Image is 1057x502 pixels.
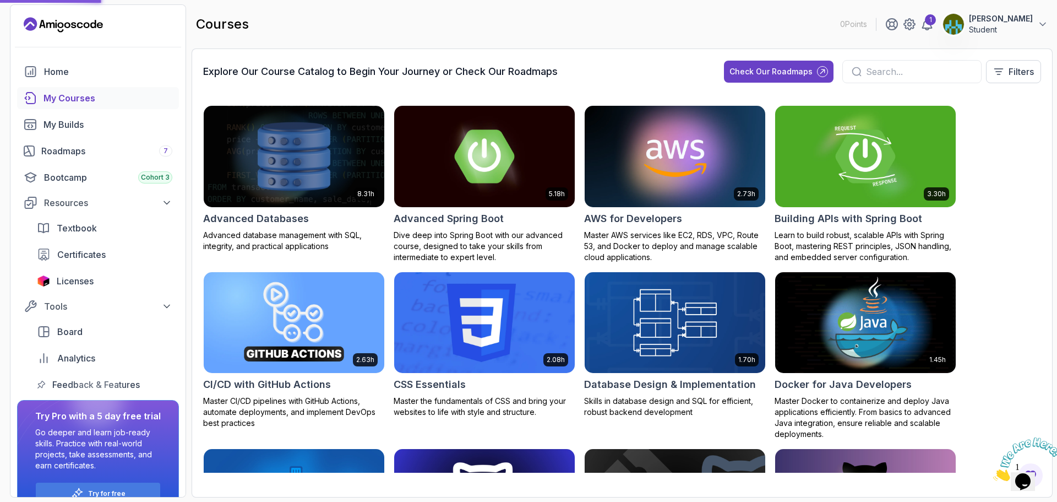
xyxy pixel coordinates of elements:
[927,190,946,198] p: 3.30h
[52,378,140,391] span: Feedback & Features
[17,87,179,109] a: courses
[88,489,126,498] a: Try for free
[141,173,170,182] span: Cohort 3
[840,19,867,30] p: 0 Points
[4,4,9,14] span: 1
[30,374,179,396] a: feedback
[57,222,97,235] span: Textbook
[775,272,956,374] img: Docker for Java Developers card
[203,64,558,79] h3: Explore Our Course Catalog to Begin Your Journey or Check Our Roadmaps
[943,14,964,35] img: user profile image
[17,114,179,136] a: builds
[775,211,922,226] h2: Building APIs with Spring Boot
[30,270,179,292] a: licenses
[30,347,179,369] a: analytics
[30,217,179,239] a: textbook
[57,248,106,261] span: Certificates
[729,66,813,77] div: Check Our Roadmaps
[204,272,384,374] img: CI/CD with GitHub Actions card
[920,18,934,31] a: 1
[584,230,766,263] p: Master AWS services like EC2, RDS, VPC, Route 53, and Docker to deploy and manage scalable cloud ...
[549,190,565,198] p: 5.18h
[969,24,1033,35] p: Student
[584,272,766,418] a: Database Design & Implementation card1.70hDatabase Design & ImplementationSkills in database desi...
[584,211,682,226] h2: AWS for Developers
[196,15,249,33] h2: courses
[547,355,565,364] p: 2.08h
[584,105,766,263] a: AWS for Developers card2.73hAWS for DevelopersMaster AWS services like EC2, RDS, VPC, Route 53, a...
[57,352,95,365] span: Analytics
[585,272,765,374] img: Database Design & Implementation card
[30,244,179,266] a: certificates
[30,321,179,343] a: board
[394,105,575,263] a: Advanced Spring Boot card5.18hAdvanced Spring BootDive deep into Spring Boot with our advanced co...
[44,171,172,184] div: Bootcamp
[43,118,172,131] div: My Builds
[989,433,1057,485] iframe: chat widget
[44,196,172,209] div: Resources
[44,300,172,313] div: Tools
[41,144,172,158] div: Roadmaps
[724,61,833,83] button: Check Our Roadmaps
[203,211,309,226] h2: Advanced Databases
[203,396,385,429] p: Master CI/CD pipelines with GitHub Actions, automate deployments, and implement DevOps best pract...
[24,16,103,34] a: Landing page
[584,377,756,392] h2: Database Design & Implementation
[394,211,504,226] h2: Advanced Spring Boot
[584,396,766,418] p: Skills in database design and SQL for efficient, robust backend development
[37,276,50,287] img: jetbrains icon
[164,147,168,155] span: 7
[57,325,83,338] span: Board
[4,4,73,48] img: Chat attention grabber
[775,106,956,207] img: Building APIs with Spring Boot card
[775,272,956,440] a: Docker for Java Developers card1.45hDocker for Java DevelopersMaster Docker to containerize and d...
[942,13,1048,35] button: user profile image[PERSON_NAME]Student
[203,272,385,429] a: CI/CD with GitHub Actions card2.63hCI/CD with GitHub ActionsMaster CI/CD pipelines with GitHub Ac...
[390,269,579,376] img: CSS Essentials card
[35,427,161,471] p: Go deeper and learn job-ready skills. Practice with real-world projects, take assessments, and ea...
[17,140,179,162] a: roadmaps
[969,13,1033,24] p: [PERSON_NAME]
[44,65,172,78] div: Home
[585,106,765,207] img: AWS for Developers card
[738,355,755,364] p: 1.70h
[929,355,946,364] p: 1.45h
[775,105,956,263] a: Building APIs with Spring Boot card3.30hBuilding APIs with Spring BootLearn to build robust, scal...
[357,190,374,198] p: 8.31h
[203,105,385,252] a: Advanced Databases card8.31hAdvanced DatabasesAdvanced database management with SQL, integrity, a...
[737,190,755,198] p: 2.73h
[17,166,179,188] a: bootcamp
[394,396,575,418] p: Master the fundamentals of CSS and bring your websites to life with style and structure.
[203,377,331,392] h2: CI/CD with GitHub Actions
[1009,65,1034,78] p: Filters
[17,193,179,213] button: Resources
[775,396,956,440] p: Master Docker to containerize and deploy Java applications efficiently. From basics to advanced J...
[17,61,179,83] a: home
[394,272,575,418] a: CSS Essentials card2.08hCSS EssentialsMaster the fundamentals of CSS and bring your websites to l...
[203,230,385,252] p: Advanced database management with SQL, integrity, and practical applications
[986,60,1041,83] button: Filters
[775,377,912,392] h2: Docker for Java Developers
[394,230,575,263] p: Dive deep into Spring Boot with our advanced course, designed to take your skills from intermedia...
[356,355,374,364] p: 2.63h
[17,296,179,316] button: Tools
[43,91,172,105] div: My Courses
[775,230,956,263] p: Learn to build robust, scalable APIs with Spring Boot, mastering REST principles, JSON handling, ...
[925,14,936,25] div: 1
[866,65,972,78] input: Search...
[204,106,384,207] img: Advanced Databases card
[57,274,94,288] span: Licenses
[394,106,575,207] img: Advanced Spring Boot card
[394,377,466,392] h2: CSS Essentials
